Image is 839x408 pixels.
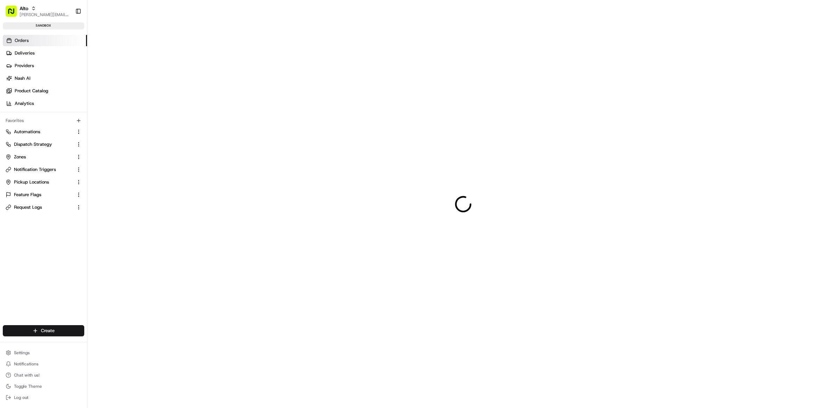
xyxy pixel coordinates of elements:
a: Automations [6,129,73,135]
a: Product Catalog [3,85,87,96]
span: Providers [15,63,34,69]
button: Pickup Locations [3,177,84,188]
button: Feature Flags [3,189,84,200]
span: Create [41,328,55,334]
button: [PERSON_NAME][EMAIL_ADDRESS][DOMAIN_NAME] [20,12,70,17]
button: Request Logs [3,202,84,213]
button: Alto[PERSON_NAME][EMAIL_ADDRESS][DOMAIN_NAME] [3,3,72,20]
a: Zones [6,154,73,160]
button: Settings [3,348,84,358]
span: Orders [15,37,29,44]
span: Deliveries [15,50,35,56]
span: Automations [14,129,40,135]
span: Toggle Theme [14,384,42,389]
a: Nash AI [3,73,87,84]
button: Notifications [3,359,84,369]
span: Notifications [14,361,38,367]
a: Notification Triggers [6,166,73,173]
a: Request Logs [6,204,73,210]
a: Dispatch Strategy [6,141,73,148]
div: Favorites [3,115,84,126]
a: Analytics [3,98,87,109]
button: Log out [3,393,84,402]
span: Feature Flags [14,192,41,198]
span: Settings [14,350,30,356]
span: Nash AI [15,75,30,81]
button: Zones [3,151,84,163]
button: Toggle Theme [3,381,84,391]
span: Notification Triggers [14,166,56,173]
span: Analytics [15,100,34,107]
span: Pickup Locations [14,179,49,185]
span: Chat with us! [14,372,40,378]
span: Request Logs [14,204,42,210]
span: Log out [14,395,28,400]
a: Orders [3,35,87,46]
span: Zones [14,154,26,160]
div: sandbox [3,22,84,29]
button: Chat with us! [3,370,84,380]
button: Alto [20,5,28,12]
a: Providers [3,60,87,71]
span: Product Catalog [15,88,48,94]
a: Pickup Locations [6,179,73,185]
a: Feature Flags [6,192,73,198]
a: Deliveries [3,48,87,59]
button: Dispatch Strategy [3,139,84,150]
button: Create [3,325,84,336]
button: Notification Triggers [3,164,84,175]
button: Automations [3,126,84,137]
span: Dispatch Strategy [14,141,52,148]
